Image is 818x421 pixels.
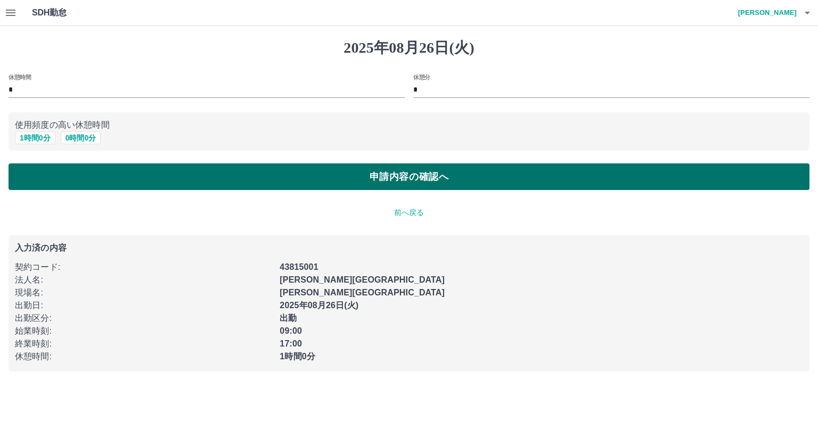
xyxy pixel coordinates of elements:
[15,261,273,274] p: 契約コード :
[15,131,55,144] button: 1時間0分
[15,337,273,350] p: 終業時刻 :
[413,73,430,81] label: 休憩分
[9,39,809,57] h1: 2025年08月26日(火)
[15,244,803,252] p: 入力済の内容
[9,163,809,190] button: 申請内容の確認へ
[15,350,273,363] p: 休憩時間 :
[15,299,273,312] p: 出勤日 :
[280,339,302,348] b: 17:00
[280,288,445,297] b: [PERSON_NAME][GEOGRAPHIC_DATA]
[15,325,273,337] p: 始業時刻 :
[280,313,297,323] b: 出勤
[15,119,803,131] p: 使用頻度の高い休憩時間
[280,326,302,335] b: 09:00
[280,352,315,361] b: 1時間0分
[15,274,273,286] p: 法人名 :
[280,301,358,310] b: 2025年08月26日(火)
[9,207,809,218] p: 前へ戻る
[61,131,101,144] button: 0時間0分
[15,286,273,299] p: 現場名 :
[280,262,318,271] b: 43815001
[15,312,273,325] p: 出勤区分 :
[9,73,31,81] label: 休憩時間
[280,275,445,284] b: [PERSON_NAME][GEOGRAPHIC_DATA]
